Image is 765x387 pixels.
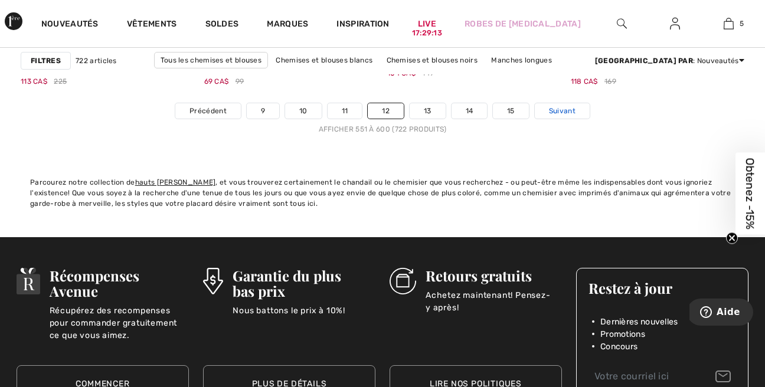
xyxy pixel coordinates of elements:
[465,18,581,30] a: Robes de [MEDICAL_DATA]
[233,304,375,328] p: Nous battons le prix à 10%!
[189,106,227,116] span: Précédent
[436,68,580,84] a: Chemises et blouses [PERSON_NAME]
[381,53,484,68] a: Chemises et blouses noirs
[247,103,279,119] a: 9
[661,17,689,31] a: Se connecter
[452,103,488,119] a: 14
[589,280,736,296] h3: Restez à jour
[127,19,177,31] a: Vêtements
[549,106,576,116] span: Suivant
[264,68,287,84] a: Uni
[600,328,645,340] span: Promotions
[76,55,117,66] span: 722 articles
[175,103,241,119] a: Précédent
[390,268,416,294] img: Retours gratuits
[410,103,446,119] a: 13
[426,289,562,313] p: Achetez maintenant! Pensez-y après!
[21,103,744,135] nav: Page navigation
[328,103,362,119] a: 11
[205,68,262,84] a: Manches 3/4
[21,77,47,86] span: 113 CA$
[336,19,389,31] span: Inspiration
[617,17,627,31] img: recherche
[600,316,678,328] span: Dernières nouvelles
[205,19,239,31] a: Soldes
[41,19,99,31] a: Nouveautés
[203,268,223,294] img: Garantie du plus bas prix
[735,153,765,235] div: Obtenez -15%Close teaser
[604,76,616,87] span: 169
[204,77,229,86] span: 69 CA$
[50,268,189,299] h3: Récompenses Avenue
[21,124,744,135] div: Afficher 551 à 600 (722 produits)
[426,268,562,283] h3: Retours gratuits
[485,53,558,68] a: Manches longues
[233,268,375,299] h3: Garantie du plus bas prix
[31,55,61,66] strong: Filtres
[726,232,738,244] button: Close teaser
[17,268,40,294] img: Récompenses Avenue
[670,17,680,31] img: Mes infos
[30,177,735,209] div: Parcourez notre collection de , et vous trouverez certainement le chandail ou le chemisier que vo...
[236,76,244,87] span: 99
[270,53,378,68] a: Chemises et blouses blancs
[595,55,744,66] div: : Nouveautés
[418,18,436,30] a: Live17:29:13
[724,17,734,31] img: Mon panier
[131,68,204,84] a: Manches courtes
[740,18,744,29] span: 5
[702,17,755,31] a: 5
[571,77,598,86] span: 118 CA$
[600,340,637,353] span: Concours
[54,76,67,87] span: 225
[267,19,308,31] a: Marques
[412,28,442,39] div: 17:29:13
[5,9,22,33] img: 1ère Avenue
[595,57,693,65] strong: [GEOGRAPHIC_DATA] par
[50,304,189,328] p: Récupérez des recompenses pour commander gratuitement ce que vous aimez.
[689,299,753,328] iframe: Ouvre un widget dans lequel vous pouvez trouver plus d’informations
[535,103,590,119] a: Suivant
[493,103,529,119] a: 15
[744,158,757,229] span: Obtenez -15%
[289,68,434,84] a: Chemises et blouses [PERSON_NAME]
[154,52,268,68] a: Tous les chemises et blouses
[285,103,322,119] a: 10
[368,103,404,119] a: 12
[135,178,216,186] a: hauts [PERSON_NAME]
